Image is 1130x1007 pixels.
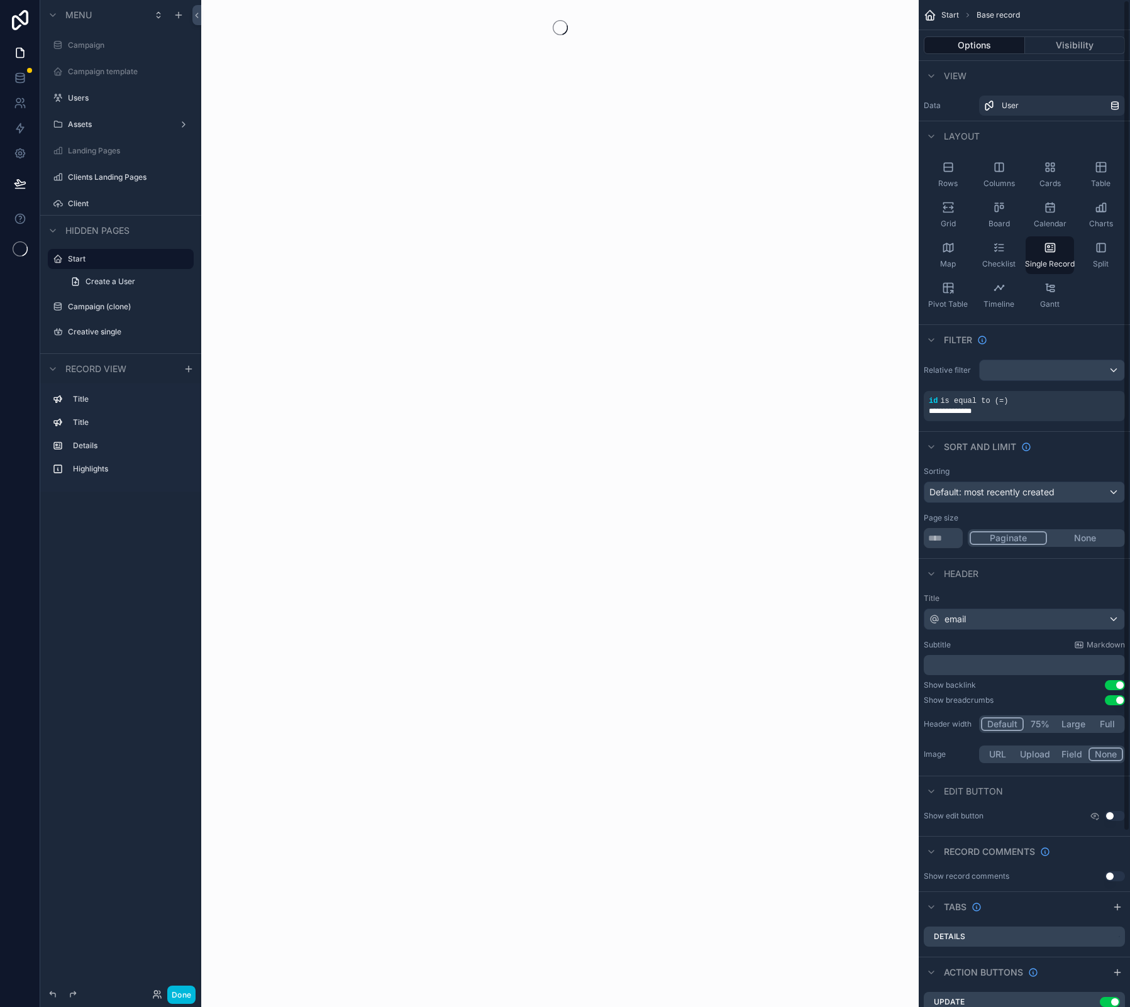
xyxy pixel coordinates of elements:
[944,568,978,580] span: Header
[944,966,1023,979] span: Action buttons
[924,513,958,523] label: Page size
[975,156,1023,194] button: Columns
[68,119,169,129] label: Assets
[941,10,959,20] span: Start
[63,272,194,292] a: Create a User
[65,9,92,21] span: Menu
[989,219,1010,229] span: Board
[924,196,972,234] button: Grid
[924,749,974,759] label: Image
[977,10,1020,20] span: Base record
[934,932,965,942] label: Details
[940,259,956,269] span: Map
[944,785,1003,798] span: Edit button
[86,277,135,287] span: Create a User
[924,871,1009,881] div: Show record comments
[924,365,974,375] label: Relative filter
[924,640,951,650] label: Subtitle
[1087,640,1125,650] span: Markdown
[983,299,1014,309] span: Timeline
[1026,156,1074,194] button: Cards
[975,236,1023,274] button: Checklist
[944,901,967,913] span: Tabs
[68,172,186,182] label: Clients Landing Pages
[40,383,201,492] div: scrollable content
[981,717,1024,731] button: Default
[944,334,972,346] span: Filter
[68,146,186,156] label: Landing Pages
[68,302,186,312] label: Campaign (clone)
[73,394,184,404] label: Title
[1091,717,1123,731] button: Full
[924,593,1125,603] label: Title
[924,719,974,729] label: Header width
[65,224,130,237] span: Hidden pages
[924,156,972,194] button: Rows
[1088,747,1123,761] button: None
[1040,299,1060,309] span: Gantt
[73,464,184,474] label: Highlights
[68,199,186,209] label: Client
[1047,531,1123,545] button: None
[1026,277,1074,314] button: Gantt
[68,327,186,337] label: Creative single
[944,70,967,82] span: View
[1093,259,1109,269] span: Split
[975,277,1023,314] button: Timeline
[944,441,1016,453] span: Sort And Limit
[944,613,966,625] span: email
[1014,747,1056,761] button: Upload
[924,680,976,690] div: Show backlink
[924,655,1125,675] div: scrollable content
[68,40,186,50] label: Campaign
[944,845,1035,858] span: Record comments
[167,986,196,1004] button: Done
[1074,640,1125,650] a: Markdown
[1026,236,1074,274] button: Single Record
[929,487,1055,497] span: Default: most recently created
[68,254,186,264] label: Start
[944,130,980,143] span: Layout
[1091,179,1111,189] span: Table
[1039,179,1061,189] span: Cards
[981,747,1014,761] button: URL
[1056,717,1091,731] button: Large
[73,441,184,451] label: Details
[1024,717,1056,731] button: 75%
[929,397,938,405] span: id
[924,608,1125,630] button: email
[73,417,184,427] label: Title
[983,179,1015,189] span: Columns
[1034,219,1066,229] span: Calendar
[1089,219,1113,229] span: Charts
[938,179,958,189] span: Rows
[979,96,1125,116] a: User
[68,67,186,77] label: Campaign template
[1077,156,1125,194] button: Table
[924,236,972,274] button: Map
[1025,259,1075,269] span: Single Record
[924,101,974,111] label: Data
[928,299,968,309] span: Pivot Table
[970,531,1047,545] button: Paginate
[1077,236,1125,274] button: Split
[68,93,186,103] label: Users
[982,259,1016,269] span: Checklist
[1002,101,1019,111] span: User
[1077,196,1125,234] button: Charts
[1026,196,1074,234] button: Calendar
[975,196,1023,234] button: Board
[940,397,1008,405] span: is equal to (=)
[924,466,950,476] label: Sorting
[1025,36,1126,54] button: Visibility
[924,811,983,821] label: Show edit button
